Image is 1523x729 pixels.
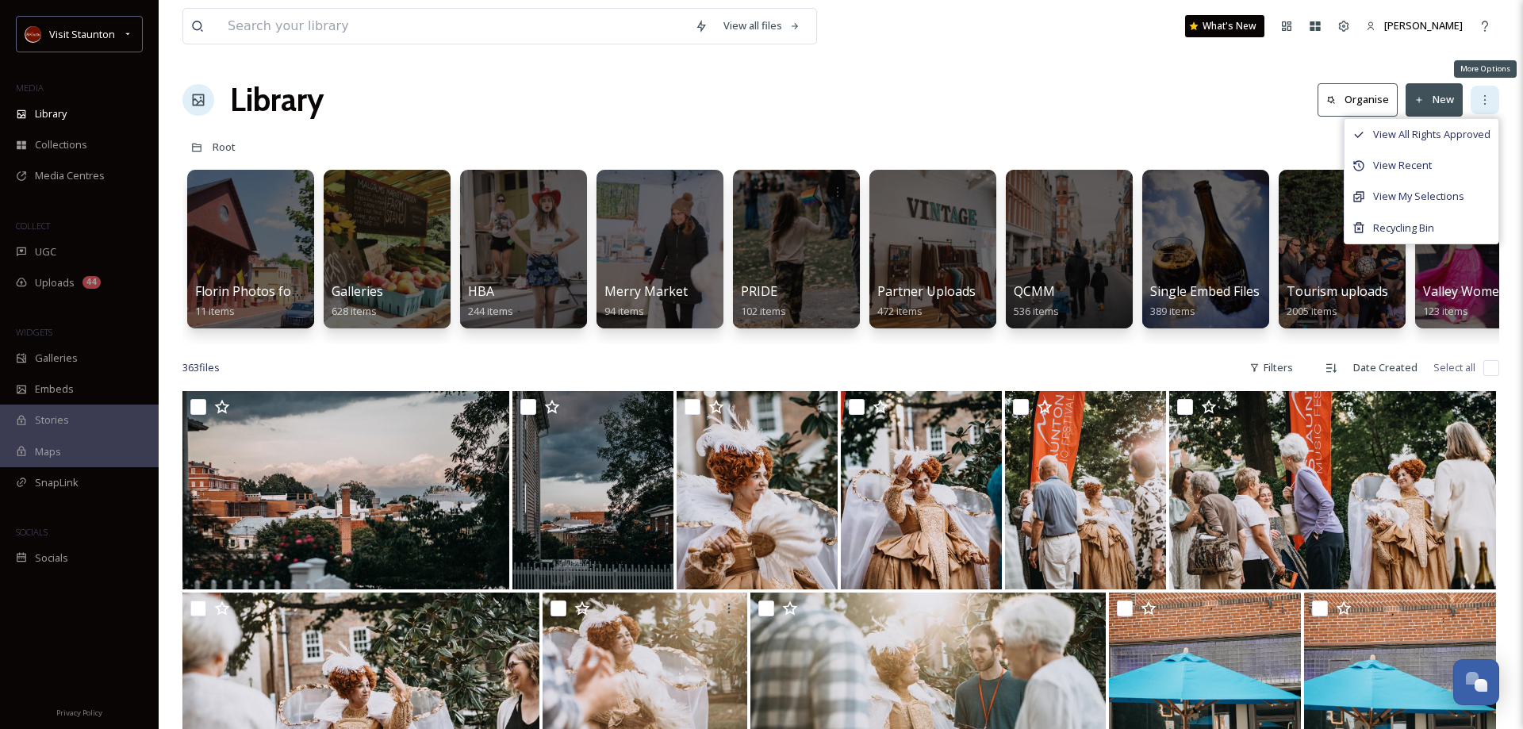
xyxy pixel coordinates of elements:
[35,244,56,259] span: UGC
[182,360,220,375] span: 363 file s
[1169,391,1496,589] img: SDDA8-25-268.jpg
[877,284,976,318] a: Partner Uploads472 items
[35,106,67,121] span: Library
[1358,10,1471,41] a: [PERSON_NAME]
[16,82,44,94] span: MEDIA
[35,137,87,152] span: Collections
[35,412,69,428] span: Stories
[604,282,688,300] span: Merry Market
[468,282,494,300] span: HBA
[677,391,838,589] img: SDDA8-25-271.jpg
[35,382,74,397] span: Embeds
[213,140,236,154] span: Root
[56,708,102,718] span: Privacy Policy
[49,27,115,41] span: Visit Staunton
[1345,119,1498,150] a: View All Rights Approved
[1287,284,1388,318] a: Tourism uploads2005 items
[841,391,1002,589] img: SDDA8-25-270.jpg
[715,10,808,41] a: View all files
[1318,83,1398,116] button: Organise
[741,284,786,318] a: PRIDE102 items
[1433,360,1475,375] span: Select all
[1454,60,1517,78] div: More Options
[1423,304,1468,318] span: 123 items
[35,351,78,366] span: Galleries
[213,137,236,156] a: Root
[741,304,786,318] span: 102 items
[1345,150,1498,181] a: View Recent
[1185,15,1264,37] a: What's New
[1005,391,1166,589] img: SDDA8-25-269.jpg
[35,551,68,566] span: Socials
[1373,127,1490,142] span: View All Rights Approved
[332,304,377,318] span: 628 items
[16,326,52,338] span: WIDGETS
[877,304,923,318] span: 472 items
[604,284,688,318] a: Merry Market94 items
[1287,304,1337,318] span: 2005 items
[195,304,235,318] span: 11 items
[512,391,673,589] img: SDDA8-25-272.jpg
[332,282,383,300] span: Galleries
[35,475,79,490] span: SnapLink
[1150,284,1260,318] a: Single Embed Files389 items
[1373,158,1432,173] span: View Recent
[1014,282,1055,300] span: QCMM
[1150,282,1260,300] span: Single Embed Files
[16,220,50,232] span: COLLECT
[1406,83,1463,116] button: New
[25,26,41,42] img: images.png
[1150,304,1195,318] span: 389 items
[35,168,105,183] span: Media Centres
[1318,83,1406,116] a: Organise
[1384,18,1463,33] span: [PERSON_NAME]
[468,304,513,318] span: 244 items
[1241,352,1301,383] div: Filters
[82,276,101,289] div: 44
[1373,221,1434,236] span: Recycling Bin
[877,282,976,300] span: Partner Uploads
[16,526,48,538] span: SOCIALS
[604,304,644,318] span: 94 items
[195,282,423,300] span: Florin Photos for Staunton CVB usage
[332,284,383,318] a: Galleries628 items
[195,284,423,318] a: Florin Photos for Staunton CVB usage11 items
[230,76,324,124] a: Library
[468,284,513,318] a: HBA244 items
[1014,284,1059,318] a: QCMM536 items
[35,444,61,459] span: Maps
[1345,213,1498,244] a: Recycling Bin
[220,9,687,44] input: Search your library
[1373,189,1464,204] span: View My Selections
[741,282,777,300] span: PRIDE
[1453,659,1499,705] button: Open Chat
[35,275,75,290] span: Uploads
[182,391,509,589] img: SDDA8-25-273.jpg
[1345,352,1425,383] div: Date Created
[1287,282,1388,300] span: Tourism uploads
[1014,304,1059,318] span: 536 items
[56,702,102,721] a: Privacy Policy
